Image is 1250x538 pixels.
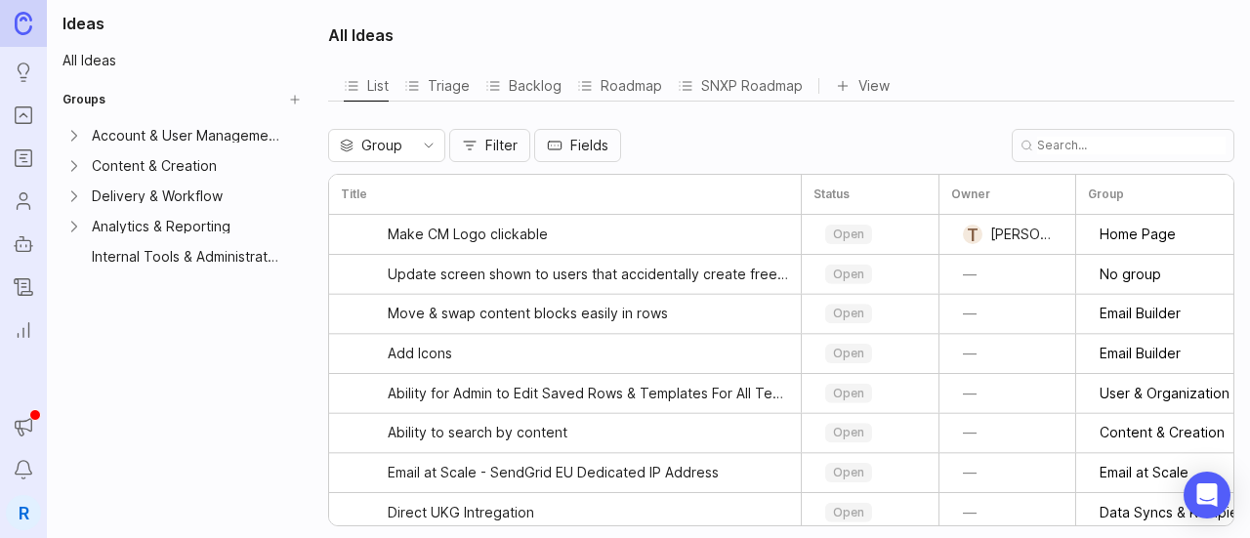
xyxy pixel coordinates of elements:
[64,186,84,206] button: Expand Delivery & Workflow
[813,259,927,290] div: toggle menu
[833,306,864,321] p: open
[55,182,309,211] div: Expand Delivery & WorkflowDelivery & WorkflowGroup settings
[404,72,470,100] div: Triage
[833,386,864,401] p: open
[328,23,394,47] h2: All Ideas
[835,72,890,100] button: View
[92,250,280,264] div: Internal Tools & Administration
[570,136,608,155] span: Fields
[6,495,41,530] button: R
[6,184,41,219] a: Users
[813,219,927,250] div: toggle menu
[388,463,719,482] span: Email at Scale - SendGrid EU Dedicated IP Address
[485,70,562,101] button: Backlog
[6,452,41,487] button: Notifications
[344,72,389,100] div: List
[404,70,470,101] button: Triage
[951,221,1063,248] button: T[PERSON_NAME]
[963,384,977,403] span: —
[55,182,309,210] a: Expand Delivery & WorkflowDelivery & WorkflowGroup settings
[6,141,41,176] a: Roadmaps
[833,346,864,361] p: open
[963,304,977,323] span: —
[55,212,309,240] a: Expand Analytics & ReportingAnalytics & ReportingGroup settings
[813,338,927,369] div: toggle menu
[15,12,32,34] img: Canny Home
[388,374,789,413] a: Ability for Admin to Edit Saved Rows & Templates For All Teams
[963,225,982,244] div: T
[388,423,567,442] span: Ability to search by content
[64,156,84,176] button: Expand Content & Creation
[388,225,548,244] span: Make CM Logo clickable
[388,344,452,363] span: Add Icons
[951,380,988,407] button: —
[963,503,977,522] span: —
[92,129,280,143] div: Account & User Management
[55,12,309,35] h1: Ideas
[678,70,803,101] button: SNXP Roadmap
[388,304,668,323] span: Move & swap content blocks easily in rows
[55,212,309,241] div: Expand Analytics & ReportingAnalytics & ReportingGroup settings
[951,459,988,486] button: —
[388,294,789,333] a: Move & swap content blocks easily in rows
[55,151,309,181] div: Expand Content & CreationContent & CreationGroup settings
[92,220,280,233] div: Analytics & Reporting
[833,267,864,282] p: open
[449,129,530,162] button: Filter
[344,70,389,101] button: List
[833,505,864,520] p: open
[92,189,280,203] div: Delivery & Workflow
[963,423,977,442] span: —
[388,493,789,532] a: Direct UKG Intregation
[534,129,621,162] button: Fields
[813,497,927,528] div: toggle menu
[813,186,850,202] h3: Status
[951,419,988,446] button: —
[388,215,789,254] a: Make CM Logo clickable
[951,261,988,288] button: —
[6,227,41,262] a: Autopilot
[388,413,789,452] a: Ability to search by content
[833,425,864,440] p: open
[813,457,927,488] div: toggle menu
[577,70,662,101] button: Roadmap
[678,72,803,100] div: SNXP Roadmap
[388,384,789,403] span: Ability for Admin to Edit Saved Rows & Templates For All Teams
[6,409,41,444] button: Announcements
[413,138,444,153] svg: toggle icon
[6,55,41,90] a: Ideas
[485,136,518,155] span: Filter
[62,90,105,109] h2: Groups
[963,463,977,482] span: —
[281,86,309,113] button: Create Group
[55,242,309,271] div: Internal Tools & AdministrationGroup settings
[55,121,309,149] a: Expand Account & User ManagementAccount & User ManagementGroup settings
[951,186,990,202] h3: Owner
[1088,186,1124,202] h3: Group
[341,186,367,202] h3: Title
[813,298,927,329] div: toggle menu
[833,227,864,242] p: open
[64,126,84,145] button: Expand Account & User Management
[64,217,84,236] button: Expand Analytics & Reporting
[361,135,402,156] span: Group
[1037,137,1226,154] input: Search...
[963,265,977,284] span: —
[951,340,988,367] button: —
[990,225,1052,244] span: [PERSON_NAME]
[813,417,927,448] div: toggle menu
[577,72,662,100] div: Roadmap
[951,499,988,526] button: —
[6,269,41,305] a: Changelog
[388,255,789,294] a: Update screen shown to users that accidentally create free trial accounts
[833,465,864,480] p: open
[55,242,309,270] a: Internal Tools & AdministrationGroup settings
[388,265,789,284] span: Update screen shown to users that accidentally create free trial accounts
[1184,472,1230,518] div: Open Intercom Messenger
